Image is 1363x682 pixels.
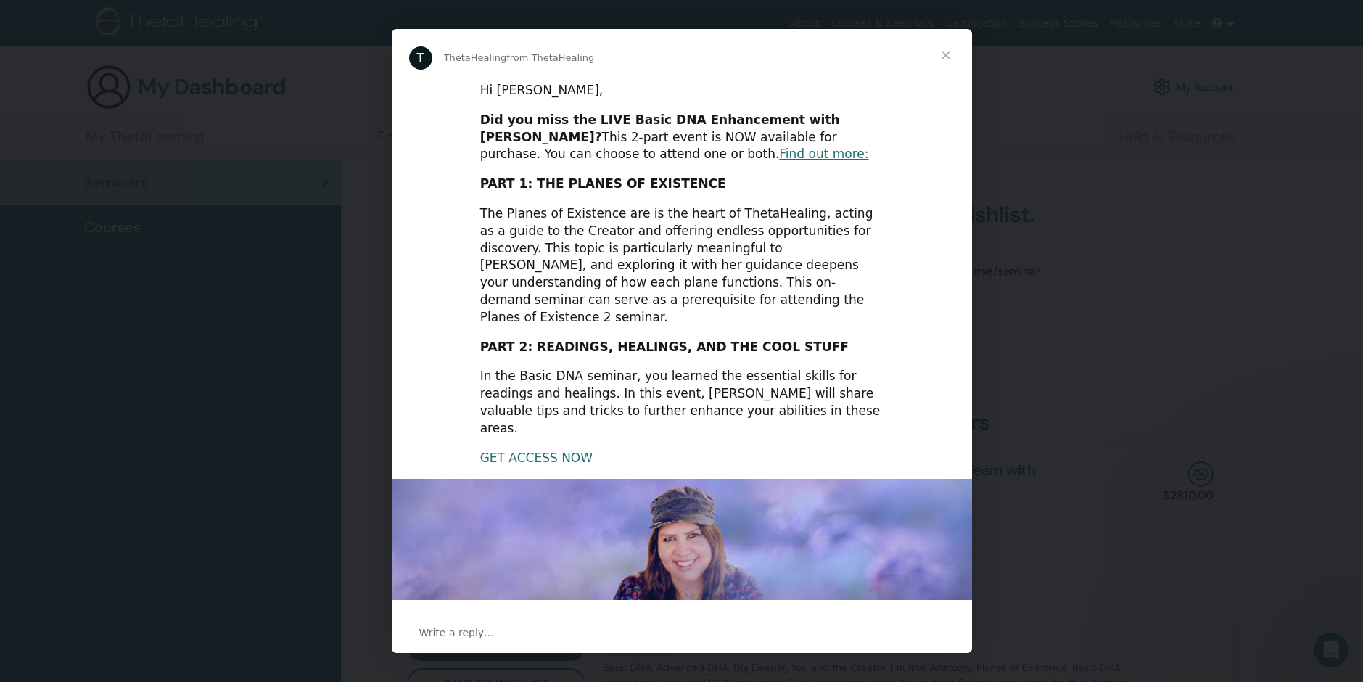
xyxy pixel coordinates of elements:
[444,52,507,63] span: ThetaHealing
[480,176,726,191] b: PART 1: THE PLANES OF EXISTENCE
[480,451,593,465] a: GET ACCESS NOW
[506,52,594,63] span: from ThetaHealing
[480,368,884,437] div: In the Basic DNA seminar, you learned the essential skills for readings and healings. In this eve...
[419,623,495,642] span: Write a reply…
[779,147,868,161] a: Find out more:
[480,112,840,144] b: Did you miss the LIVE Basic DNA Enhancement with [PERSON_NAME]?
[920,29,972,81] span: Close
[392,612,972,653] div: Open conversation and reply
[409,46,432,70] div: Profile image for ThetaHealing
[480,82,884,99] div: Hi [PERSON_NAME],
[480,112,884,163] div: This 2-part event is NOW available for purchase. You can choose to attend one or both.
[480,205,884,326] div: The Planes of Existence are is the heart of ThetaHealing, acting as a guide to the Creator and of...
[480,340,849,354] b: PART 2: READINGS, HEALINGS, AND THE COOL STUFF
